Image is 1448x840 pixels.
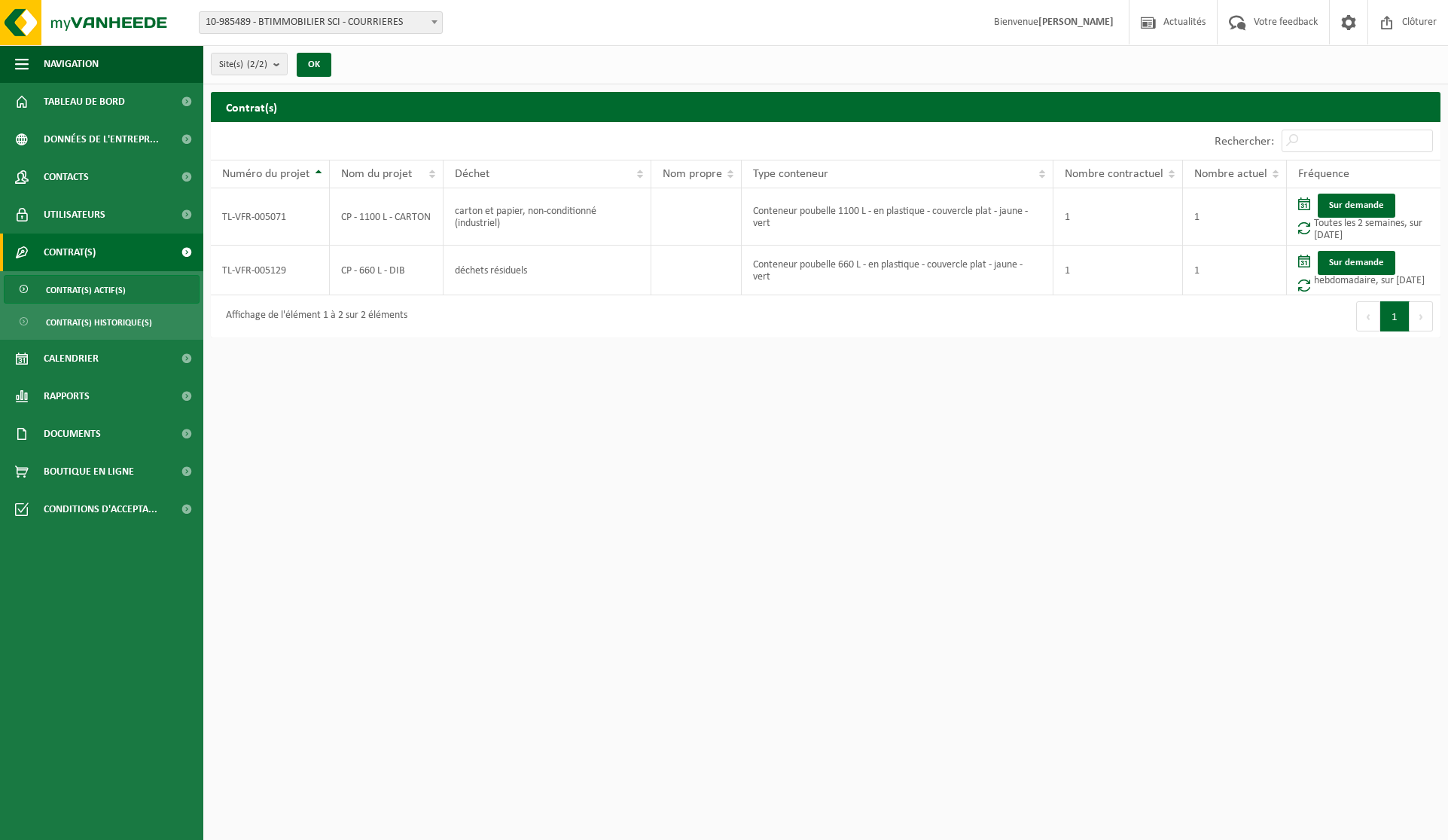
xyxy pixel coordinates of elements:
td: TL-VFR-005129 [211,246,330,295]
span: Déchet [455,168,489,180]
span: Site(s) [219,53,267,76]
span: Tableau de bord [44,83,125,121]
button: 1 [1380,301,1410,331]
button: Site(s)(2/2) [211,53,288,75]
h2: Contrat(s) [211,92,1440,121]
span: Conditions d'accepta... [44,490,157,528]
span: Données de l'entrepr... [44,121,159,158]
span: Documents [44,415,101,453]
td: 1 [1053,188,1183,246]
span: Contrat(s) historique(s) [46,308,152,337]
strong: [PERSON_NAME] [1038,17,1114,28]
span: Fréquence [1298,168,1349,180]
button: OK [297,53,331,77]
span: Contrat(s) [44,234,96,271]
span: 10-985489 - BTIMMOBILIER SCI - COURRIERES [199,11,443,34]
td: déchets résiduels [444,246,651,295]
span: Rapports [44,377,90,415]
td: 1 [1183,188,1287,246]
td: Conteneur poubelle 660 L - en plastique - couvercle plat - jaune - vert [742,246,1053,295]
span: Calendrier [44,340,99,377]
span: Nom du projet [341,168,412,180]
count: (2/2) [247,60,267,69]
div: Affichage de l'élément 1 à 2 sur 2 éléments [218,303,407,330]
span: Numéro du projet [222,168,309,180]
span: Nombre actuel [1194,168,1267,180]
button: Next [1410,301,1433,331]
td: hebdomadaire, sur [DATE] [1287,246,1440,295]
td: CP - 1100 L - CARTON [330,188,444,246]
span: Navigation [44,45,99,83]
td: Conteneur poubelle 1100 L - en plastique - couvercle plat - jaune - vert [742,188,1053,246]
span: Contrat(s) actif(s) [46,276,126,304]
span: Nom propre [663,168,722,180]
label: Rechercher: [1215,136,1274,148]
span: Contacts [44,158,89,196]
td: 1 [1183,246,1287,295]
a: Contrat(s) historique(s) [4,307,200,336]
a: Contrat(s) actif(s) [4,275,200,304]
a: Sur demande [1318,251,1395,275]
button: Previous [1356,301,1380,331]
td: TL-VFR-005071 [211,188,330,246]
a: Sur demande [1318,194,1395,218]
td: carton et papier, non-conditionné (industriel) [444,188,651,246]
span: Type conteneur [753,168,828,180]
span: 10-985489 - BTIMMOBILIER SCI - COURRIERES [200,12,442,33]
span: Nombre contractuel [1065,168,1163,180]
td: Toutes les 2 semaines, sur [DATE] [1287,188,1440,246]
td: 1 [1053,246,1183,295]
td: CP - 660 L - DIB [330,246,444,295]
span: Boutique en ligne [44,453,134,490]
span: Utilisateurs [44,196,105,234]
